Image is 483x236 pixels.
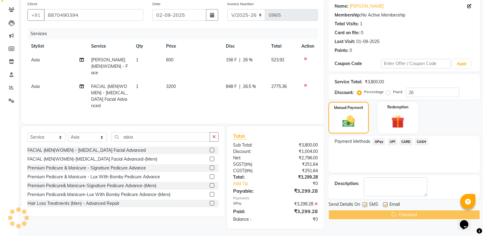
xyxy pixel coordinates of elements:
div: Premium Pedicure & Manicure - Lux With Bomby Pedicure Advance [27,174,160,180]
div: Discount: [335,89,353,96]
span: 523.92 [271,57,284,63]
span: UPI [388,138,397,145]
div: ₹3,299.28 [275,187,322,194]
span: 156 F [226,57,237,63]
span: CGST [233,168,244,173]
div: ₹251.64 [275,168,322,174]
div: ₹3,299.28 [275,201,322,207]
span: [PERSON_NAME] (MEN|WOMEN) - Face [91,57,128,75]
span: FACIAL (MEN|WOMEN) - [MEDICAL_DATA] Facial Advanced [91,84,128,108]
span: SGST [233,162,244,167]
span: 1 [136,84,138,89]
span: 9% [245,162,251,167]
div: ₹2,796.00 [275,155,322,161]
div: ( ) [229,168,275,174]
div: ₹1,004.00 [275,148,322,155]
div: Total Visits: [335,21,359,27]
button: Apply [453,59,471,68]
div: Coupon Code [335,60,381,67]
div: Premium Pedicure& Manicure-Signature Pedicure Advance-(Mem) [27,183,156,189]
span: CASH [415,138,428,145]
img: _gift.svg [387,114,408,130]
div: Payments [233,196,318,201]
label: Percentage [364,89,384,95]
div: Premium Pedicure& Manicure-Lux With Bomby Pedicure Advance-(Mem) [27,191,170,198]
span: Total [233,133,247,139]
div: ₹3,299.28 [275,174,322,180]
div: Total: [229,174,275,180]
input: Enter Offer / Coupon Code [381,59,451,68]
label: Redemption [387,104,408,110]
div: ₹0 [275,216,322,223]
span: 848 F [226,83,237,90]
div: 01-09-2025 [356,38,379,45]
span: Asia [31,84,40,89]
div: 0 [361,30,363,36]
div: GPay [229,201,275,207]
div: 0 [350,47,352,54]
div: Services [28,28,322,39]
div: No Active Membership [335,12,474,18]
div: Net: [229,155,275,161]
span: SMS [369,201,378,209]
iframe: chat widget [457,212,477,230]
label: Date [152,1,161,7]
label: Manual Payment [334,105,363,111]
span: 26.5 % [243,83,256,90]
div: Balance : [229,216,275,223]
input: Search or Scan [112,132,210,142]
div: Membership: [335,12,361,18]
div: Points: [335,47,348,54]
a: Add Tip [229,180,283,187]
div: Description: [335,180,359,187]
th: Action [298,39,318,53]
div: Hair Loss Treatments (Men) - Advanced Repair [27,200,119,207]
div: Paid: [229,208,275,215]
label: Invoice Number [227,1,254,7]
span: 600 [166,57,173,63]
span: Payment Methods [335,138,370,145]
div: Sub Total: [229,142,275,148]
div: Payable: [229,187,275,194]
th: Price [162,39,222,53]
button: +91 [27,9,44,21]
a: [PERSON_NAME] [350,3,384,9]
th: Total [268,39,298,53]
label: Client [27,1,37,7]
div: Service Total: [335,79,362,85]
span: 2775.36 [271,84,287,89]
span: Send Details On [329,201,360,209]
div: ₹251.64 [275,161,322,168]
div: Discount: [229,148,275,155]
div: ₹0 [283,180,322,187]
th: Qty [132,39,162,53]
div: ₹3,800.00 [365,79,384,85]
span: 3200 [166,84,176,89]
div: Last Visit: [335,38,355,45]
th: Disc [222,39,268,53]
label: Fixed [393,89,402,95]
div: ₹3,800.00 [275,142,322,148]
span: | [239,83,240,90]
div: ( ) [229,161,275,168]
div: FACIAL (MEN|WOMEN) - [MEDICAL_DATA] Facial Advanced [27,147,146,154]
div: ₹3,299.28 [275,208,322,215]
span: | [239,57,240,63]
div: FACIAL (MEN|WOMEN)-[MEDICAL_DATA] Facial Advanced-(Mem) [27,156,157,162]
th: Stylist [27,39,87,53]
input: Search by Name/Mobile/Email/Code [44,9,143,21]
span: GPay [373,138,385,145]
span: Email [389,201,400,209]
div: Name: [335,3,348,9]
span: 1 [136,57,138,63]
div: 1 [360,21,362,27]
div: Premium Pedicure & Manicure - Signature Pedicure Advance [27,165,146,171]
img: _cash.svg [339,114,359,129]
div: Card on file: [335,30,360,36]
span: 9% [246,168,251,173]
span: 26 % [243,57,253,63]
span: CARD [400,138,413,145]
th: Service [87,39,133,53]
span: Asia [31,57,40,63]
